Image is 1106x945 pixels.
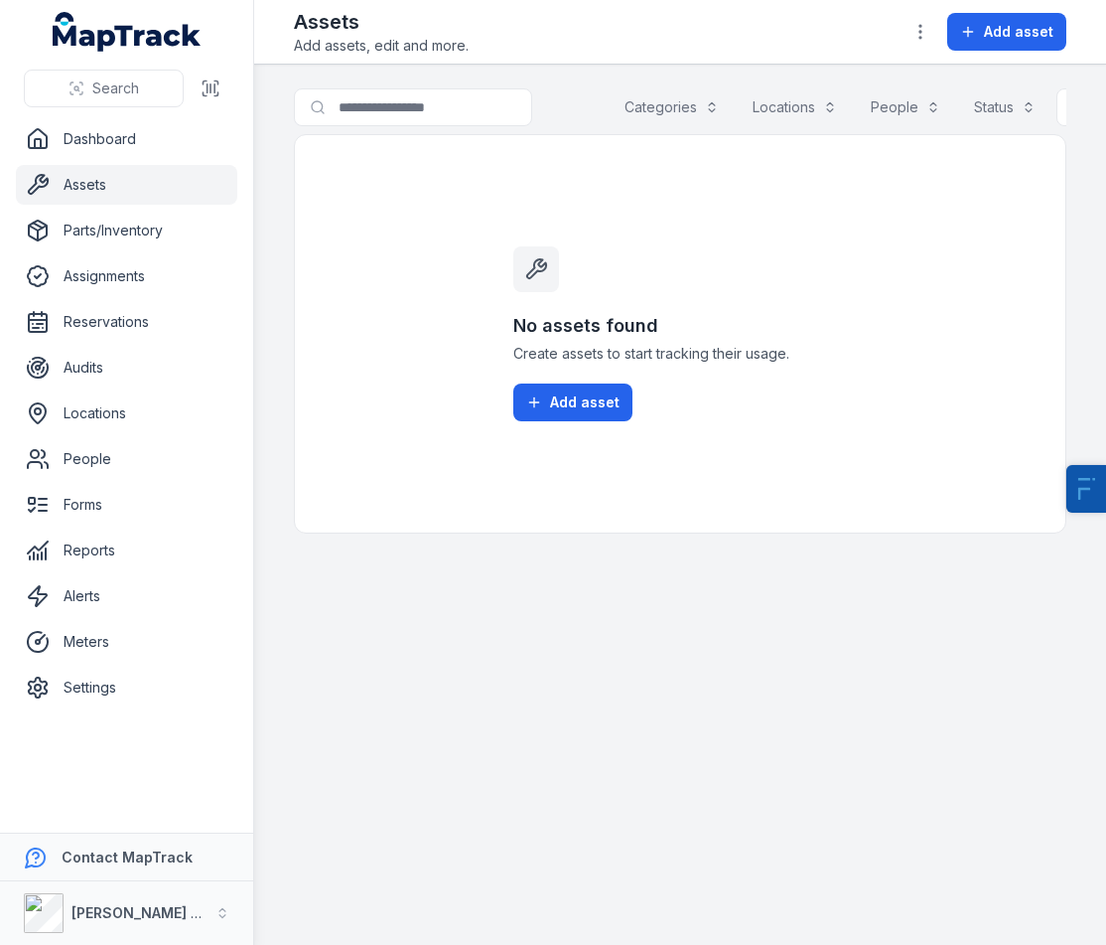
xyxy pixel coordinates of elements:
button: Add asset [513,384,632,421]
span: Add asset [550,393,620,412]
a: Assignments [16,256,237,296]
span: Create assets to start tracking their usage. [513,344,847,364]
a: Locations [16,394,237,433]
a: Alerts [16,576,237,616]
h2: Assets [294,8,469,36]
a: Assets [16,165,237,205]
a: Settings [16,668,237,708]
a: Dashboard [16,119,237,159]
span: Add asset [984,22,1053,42]
a: MapTrack [53,12,202,52]
a: Parts/Inventory [16,211,237,250]
button: Add asset [947,13,1066,51]
a: Forms [16,485,237,525]
a: Meters [16,622,237,662]
a: Audits [16,348,237,388]
strong: [PERSON_NAME] Electrical [71,904,257,921]
button: People [858,88,953,126]
span: Search [92,79,139,98]
span: Add assets, edit and more. [294,36,469,56]
button: Search [24,70,184,107]
a: Reports [16,531,237,570]
a: People [16,439,237,479]
h3: No assets found [513,312,847,340]
strong: Contact MapTrack [62,849,193,866]
button: Status [961,88,1048,126]
a: Reservations [16,302,237,342]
